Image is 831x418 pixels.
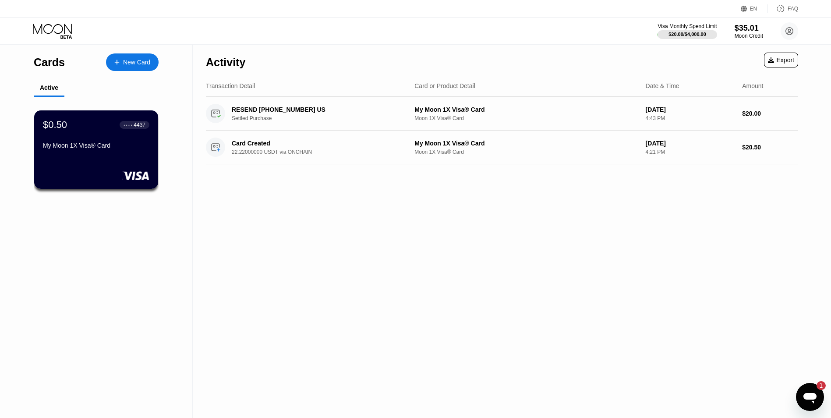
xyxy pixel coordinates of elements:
div: Active [40,84,58,91]
div: $20.00 [742,110,798,117]
div: Moon 1X Visa® Card [414,149,638,155]
div: Card Created22.22000000 USDT via ONCHAINMy Moon 1X Visa® CardMoon 1X Visa® Card[DATE]4:21 PM$20.50 [206,131,798,164]
div: Visa Monthly Spend Limit [658,23,717,29]
div: EN [750,6,757,12]
div: $20.00 / $4,000.00 [668,32,706,37]
div: FAQ [767,4,798,13]
div: My Moon 1X Visa® Card [414,106,638,113]
div: Export [768,57,794,64]
div: 22.22000000 USDT via ONCHAIN [232,149,413,155]
div: Date & Time [646,82,679,89]
div: Moon 1X Visa® Card [414,115,638,121]
div: Moon Credit [735,33,763,39]
div: 4:21 PM [646,149,736,155]
div: 4437 [134,122,145,128]
div: $35.01Moon Credit [735,24,763,39]
div: Settled Purchase [232,115,413,121]
div: ● ● ● ● [124,124,132,126]
div: $0.50● ● ● ●4437My Moon 1X Visa® Card [34,110,158,189]
div: My Moon 1X Visa® Card [414,140,638,147]
div: Card or Product Detail [414,82,475,89]
div: EN [741,4,767,13]
div: $20.50 [742,144,798,151]
div: 4:43 PM [646,115,736,121]
div: Visa Monthly Spend Limit$20.00/$4,000.00 [658,23,717,39]
div: My Moon 1X Visa® Card [43,142,149,149]
div: Transaction Detail [206,82,255,89]
div: Activity [206,56,245,69]
div: Card Created [232,140,400,147]
div: New Card [123,59,150,66]
iframe: Number of unread messages [808,381,826,390]
div: $0.50 [43,119,67,131]
div: [DATE] [646,106,736,113]
div: New Card [106,53,159,71]
div: Export [764,53,798,67]
div: Cards [34,56,65,69]
div: FAQ [788,6,798,12]
div: Amount [742,82,763,89]
div: RESEND [PHONE_NUMBER] USSettled PurchaseMy Moon 1X Visa® CardMoon 1X Visa® Card[DATE]4:43 PM$20.00 [206,97,798,131]
div: $35.01 [735,24,763,33]
div: RESEND [PHONE_NUMBER] US [232,106,400,113]
iframe: Button to launch messaging window, 1 unread message [796,383,824,411]
div: [DATE] [646,140,736,147]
